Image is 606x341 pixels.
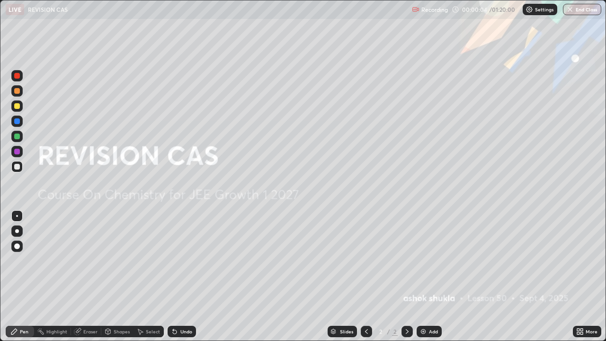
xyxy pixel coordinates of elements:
p: Recording [421,6,448,13]
div: 2 [392,327,398,336]
div: Add [429,329,438,334]
p: Settings [535,7,553,12]
div: Pen [20,329,28,334]
img: recording.375f2c34.svg [412,6,419,13]
img: end-class-cross [566,6,574,13]
div: Undo [180,329,192,334]
div: Shapes [114,329,130,334]
div: Slides [340,329,353,334]
div: Highlight [46,329,67,334]
p: REVISION CAS [28,6,68,13]
div: / [387,329,390,334]
img: add-slide-button [419,328,427,335]
div: 2 [376,329,385,334]
img: class-settings-icons [526,6,533,13]
div: Eraser [83,329,98,334]
p: LIVE [9,6,21,13]
div: Select [146,329,160,334]
button: End Class [563,4,601,15]
div: More [586,329,597,334]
